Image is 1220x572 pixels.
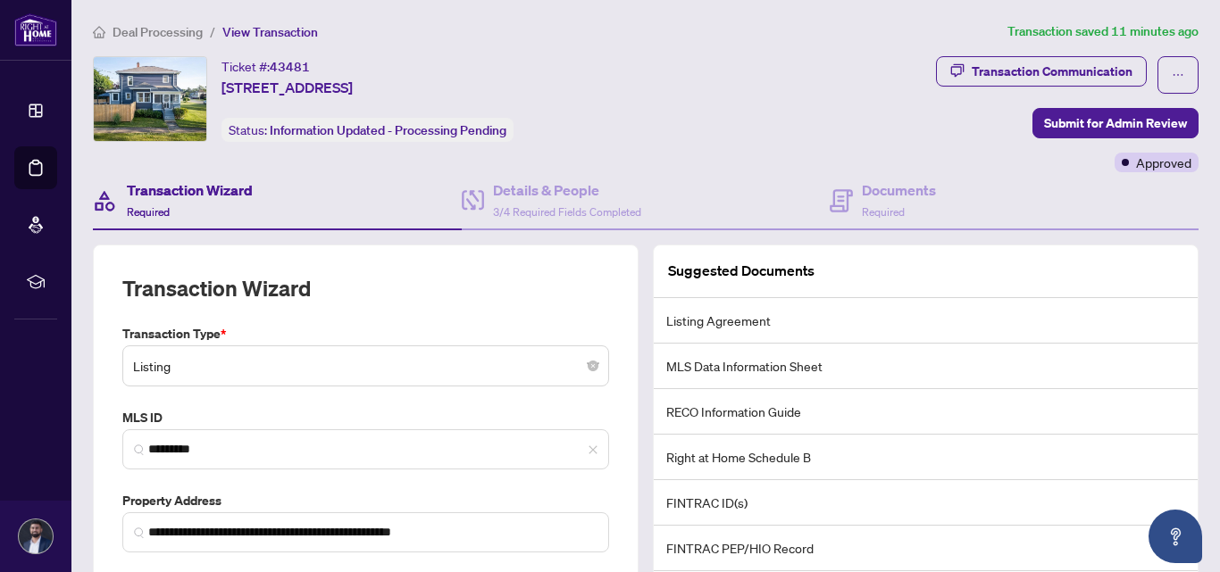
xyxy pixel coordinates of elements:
span: 43481 [270,59,310,75]
span: [STREET_ADDRESS] [221,77,353,98]
span: Listing [133,349,598,383]
span: close-circle [588,361,598,371]
span: Required [127,205,170,219]
img: search_icon [134,444,145,455]
div: Ticket #: [221,56,310,77]
span: ellipsis [1172,69,1184,81]
span: 3/4 Required Fields Completed [493,205,641,219]
li: Right at Home Schedule B [654,435,1198,480]
h4: Details & People [493,179,641,201]
span: Information Updated - Processing Pending [270,122,506,138]
img: logo [14,13,57,46]
span: Approved [1136,153,1191,172]
button: Transaction Communication [936,56,1147,87]
div: Transaction Communication [972,57,1132,86]
span: Submit for Admin Review [1044,109,1187,137]
button: Open asap [1149,510,1202,563]
li: FINTRAC ID(s) [654,480,1198,526]
h2: Transaction Wizard [122,274,311,303]
label: MLS ID [122,408,609,427]
li: / [210,21,215,42]
li: MLS Data Information Sheet [654,344,1198,389]
span: View Transaction [222,24,318,40]
span: home [93,26,105,38]
span: Required [862,205,905,219]
img: Profile Icon [19,519,53,553]
article: Suggested Documents [668,260,815,282]
article: Transaction saved 11 minutes ago [1007,21,1199,42]
div: Status: [221,118,514,142]
li: FINTRAC PEP/HIO Record [654,526,1198,571]
button: Submit for Admin Review [1032,108,1199,138]
img: IMG-X12279425_1.jpg [94,57,206,141]
label: Transaction Type [122,324,609,344]
img: search_icon [134,527,145,538]
h4: Transaction Wizard [127,179,253,201]
h4: Documents [862,179,936,201]
li: Listing Agreement [654,298,1198,344]
li: RECO Information Guide [654,389,1198,435]
span: close [588,444,598,455]
label: Property Address [122,491,609,510]
span: Deal Processing [113,24,203,40]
